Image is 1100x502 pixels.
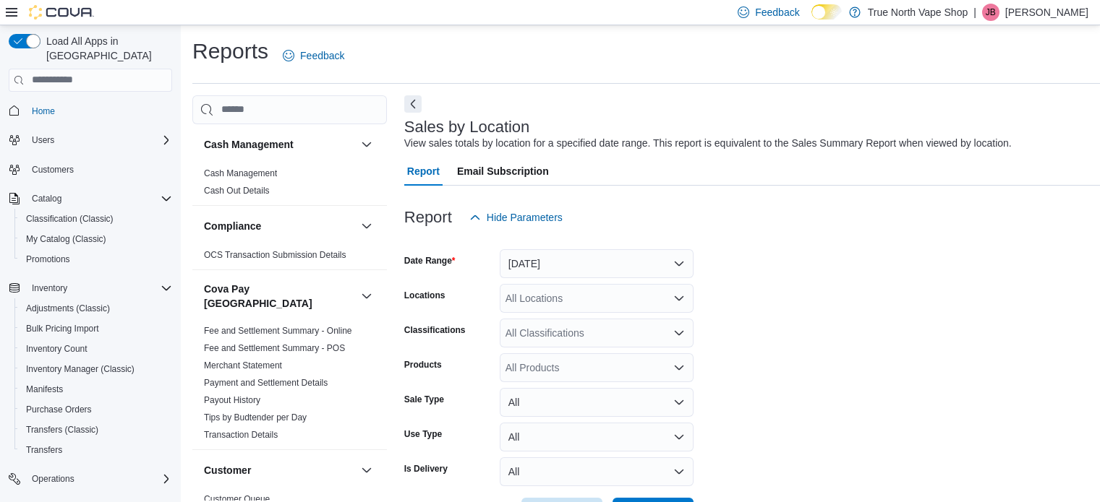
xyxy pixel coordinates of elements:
span: Payment and Settlement Details [204,377,328,389]
span: Adjustments (Classic) [20,300,172,317]
button: Adjustments (Classic) [14,298,178,319]
a: Payment and Settlement Details [204,378,328,388]
button: Inventory Count [14,339,178,359]
label: Is Delivery [404,463,448,475]
span: Transfers (Classic) [26,424,98,436]
span: Feedback [755,5,799,20]
button: Customers [3,159,178,180]
span: Users [32,134,54,146]
button: Inventory [3,278,178,298]
span: Adjustments (Classic) [26,303,110,314]
button: Open list of options [673,362,685,373]
div: Jeff Butcher [982,4,999,21]
button: Catalog [26,190,67,207]
span: Operations [32,473,74,485]
a: Tips by Budtender per Day [204,412,307,423]
a: Cash Management [204,168,277,178]
button: [DATE] [500,249,694,278]
span: Catalog [32,193,61,204]
span: Report [407,157,440,186]
label: Date Range [404,255,456,267]
label: Locations [404,290,445,301]
span: Transfers (Classic) [20,421,172,438]
span: Promotions [20,251,172,268]
button: Home [3,100,178,121]
button: Hide Parameters [464,203,568,232]
button: Next [404,95,422,113]
div: Cova Pay [GEOGRAPHIC_DATA] [192,322,387,449]
button: Operations [3,469,178,489]
button: Compliance [358,217,375,235]
button: Transfers [14,440,178,460]
button: Users [3,130,178,150]
span: Merchant Statement [204,360,282,371]
span: Inventory [32,282,67,294]
span: Promotions [26,254,70,265]
span: Tips by Budtender per Day [204,412,307,423]
a: Transaction Details [204,430,278,440]
button: Open list of options [673,327,685,339]
img: Cova [29,5,94,20]
label: Use Type [404,428,442,440]
span: Cash Out Details [204,185,270,196]
a: Inventory Manager (Classic) [20,360,140,378]
div: Cash Management [192,165,387,205]
h3: Cash Management [204,137,294,152]
span: Inventory Count [20,340,172,358]
p: | [973,4,976,21]
button: All [500,388,694,417]
button: Bulk Pricing Import [14,319,178,339]
button: All [500,457,694,486]
span: OCS Transaction Submission Details [204,249,346,261]
input: Dark Mode [811,4,842,20]
span: Inventory [26,280,172,297]
span: Bulk Pricing Import [20,320,172,337]
button: Customer [204,463,355,477]
span: Classification (Classic) [20,210,172,228]
button: Inventory [26,280,73,297]
button: Open list of options [673,293,685,304]
span: Customers [32,164,74,176]
a: Purchase Orders [20,401,98,418]
a: Fee and Settlement Summary - Online [204,326,352,336]
span: Transaction Details [204,429,278,441]
span: My Catalog (Classic) [26,233,106,245]
a: Transfers (Classic) [20,421,104,438]
a: Classification (Classic) [20,210,119,228]
span: Load All Apps in [GEOGRAPHIC_DATA] [40,34,172,63]
h3: Compliance [204,219,261,233]
button: Transfers (Classic) [14,420,178,440]
div: Compliance [192,246,387,269]
button: My Catalog (Classic) [14,229,178,249]
a: Fee and Settlement Summary - POS [204,343,345,353]
a: Payout History [204,395,260,405]
a: Bulk Pricing Import [20,320,105,337]
span: Inventory Manager (Classic) [20,360,172,378]
span: Catalog [26,190,172,207]
button: Cash Management [358,136,375,153]
a: Cash Out Details [204,186,270,196]
button: Cova Pay [GEOGRAPHIC_DATA] [204,282,355,311]
h3: Report [404,209,452,226]
button: Promotions [14,249,178,269]
span: Feedback [300,48,344,63]
a: Inventory Count [20,340,93,358]
a: Manifests [20,381,69,398]
p: True North Vape Shop [868,4,968,21]
a: Merchant Statement [204,360,282,371]
label: Sale Type [404,394,444,405]
button: Purchase Orders [14,399,178,420]
h3: Customer [204,463,251,477]
span: Hide Parameters [487,210,563,225]
span: Inventory Count [26,343,88,355]
span: My Catalog (Classic) [20,230,172,248]
button: All [500,423,694,451]
span: Transfers [20,441,172,459]
a: My Catalog (Classic) [20,230,112,248]
span: Email Subscription [457,157,549,186]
